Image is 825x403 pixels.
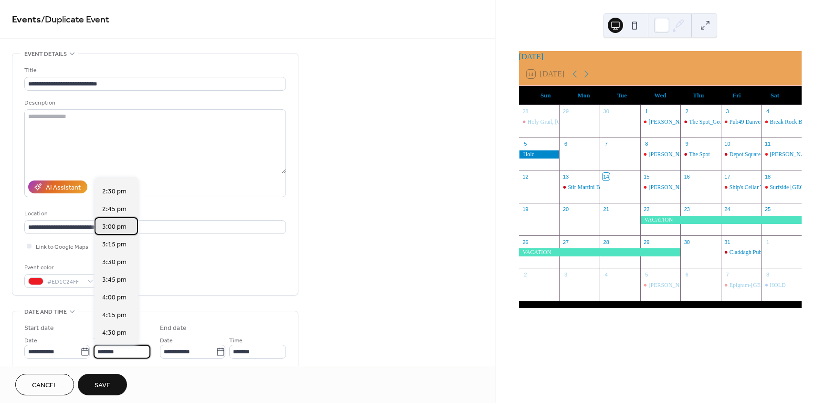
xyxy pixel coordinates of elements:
[36,242,88,252] span: Link to Google Maps
[46,183,81,193] div: AI Assistant
[24,65,284,75] div: Title
[522,271,529,278] div: 2
[770,281,785,289] div: HOLD
[689,150,710,159] div: The Spot
[649,183,761,191] div: [PERSON_NAME] of [GEOGRAPHIC_DATA]
[24,336,37,346] span: Date
[24,209,284,219] div: Location
[603,108,610,115] div: 30
[764,108,771,115] div: 4
[643,108,650,115] div: 1
[519,118,560,126] div: Holy Grail, Epping, NH
[643,206,650,213] div: 22
[724,206,731,213] div: 24
[640,150,681,159] div: O'Neill's of Salem
[643,140,650,148] div: 8
[689,118,741,126] div: The Spot_Georgetown
[102,222,127,232] span: 3:00 pm
[565,86,603,105] div: Mon
[102,186,127,196] span: 2:30 pm
[683,173,690,180] div: 16
[603,238,610,245] div: 28
[730,248,762,256] div: Claddagh Pub
[643,173,650,180] div: 15
[680,150,721,159] div: The Spot
[562,206,569,213] div: 20
[24,49,67,59] span: Event details
[562,271,569,278] div: 3
[102,328,127,338] span: 4:30 pm
[761,150,802,159] div: Jack's Abby_Framingham
[641,86,679,105] div: Wed
[756,86,794,105] div: Sat
[78,374,127,395] button: Save
[15,374,74,395] button: Cancel
[724,173,731,180] div: 17
[603,173,610,180] div: 14
[603,140,610,148] div: 7
[761,183,802,191] div: Surfside Salisbury Beach
[522,140,529,148] div: 5
[102,204,127,214] span: 2:45 pm
[102,292,127,302] span: 4:00 pm
[562,108,569,115] div: 29
[568,183,630,191] div: Stir Martini Bar & Kitchen
[680,118,721,126] div: The Spot_Georgetown
[724,108,731,115] div: 3
[764,271,771,278] div: 8
[562,140,569,148] div: 6
[683,140,690,148] div: 9
[730,281,810,289] div: Epigram-[GEOGRAPHIC_DATA]
[764,140,771,148] div: 11
[721,118,762,126] div: Pub49 Danvers
[649,150,761,159] div: [PERSON_NAME] of [GEOGRAPHIC_DATA]
[643,271,650,278] div: 5
[724,238,731,245] div: 31
[764,238,771,245] div: 1
[522,173,529,180] div: 12
[102,310,127,320] span: 4:15 pm
[527,86,565,105] div: Sun
[24,323,54,333] div: Start date
[519,51,802,63] div: [DATE]
[603,86,641,105] div: Tue
[562,173,569,180] div: 13
[603,271,610,278] div: 4
[24,307,67,317] span: Date and time
[721,183,762,191] div: Ship's Cellar York ME
[519,150,560,159] div: Hold
[764,173,771,180] div: 18
[102,275,127,285] span: 3:45 pm
[559,183,600,191] div: Stir Martini Bar & Kitchen
[32,381,57,391] span: Cancel
[683,238,690,245] div: 30
[160,336,173,346] span: Date
[721,281,762,289] div: Epigram-Tyngsboro
[41,11,109,29] span: / Duplicate Event
[683,206,690,213] div: 23
[102,239,127,249] span: 3:15 pm
[102,257,127,267] span: 3:30 pm
[640,118,681,126] div: O'Neill's of Salem
[95,381,110,391] span: Save
[721,248,762,256] div: Claddagh Pub
[730,183,781,191] div: Ship's Cellar York ME
[229,336,243,346] span: Time
[640,216,802,224] div: VACATION
[761,118,802,126] div: Break Rock Brewery_Marina Bay
[643,238,650,245] div: 29
[683,108,690,115] div: 2
[730,118,765,126] div: Pub49 Danvers
[649,118,761,126] div: [PERSON_NAME] of [GEOGRAPHIC_DATA]
[522,206,529,213] div: 19
[603,206,610,213] div: 21
[764,206,771,213] div: 25
[24,263,96,273] div: Event color
[724,271,731,278] div: 7
[562,238,569,245] div: 27
[679,86,718,105] div: Thu
[721,150,762,159] div: Depot Square Gazebo Hampton NH
[522,108,529,115] div: 28
[761,281,802,289] div: HOLD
